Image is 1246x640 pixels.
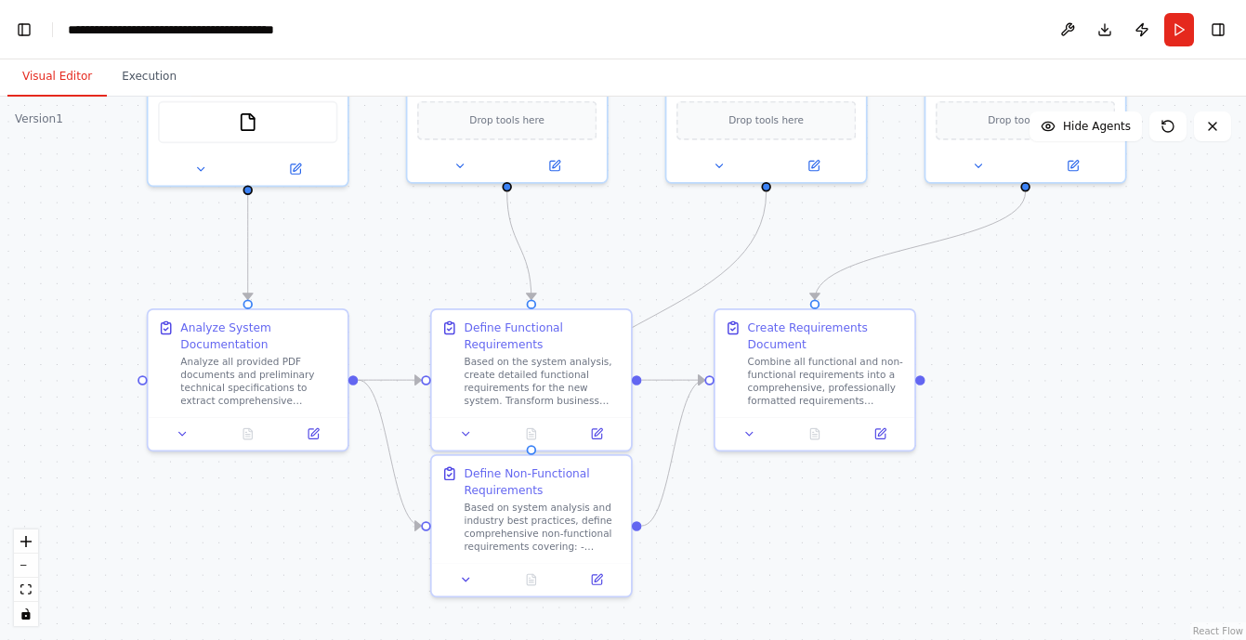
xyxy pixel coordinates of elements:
[14,602,38,626] button: toggle interactivity
[569,570,624,590] button: Open in side panel
[1205,17,1231,43] button: Hide right sidebar
[852,424,908,444] button: Open in side panel
[147,308,349,451] div: Analyze System DocumentationAnalyze all provided PDF documents and preliminary technical specific...
[641,372,704,533] g: Edge from cb60c0e4-d1dd-4789-8b6f-ef337e7c6309 to a90e1c6b-3d69-4819-8ede-3bce700900ed
[14,529,38,554] button: zoom in
[464,356,621,408] div: Based on the system analysis, create detailed functional requirements for the new system. Transfo...
[240,195,256,299] g: Edge from d296d60d-dc4b-4ff5-821a-9658c9fe4bda to 9b2c6852-f837-42cd-a527-1e97216f9a03
[464,320,621,352] div: Define Functional Requirements
[14,578,38,602] button: fit view
[358,372,421,533] g: Edge from 9b2c6852-f837-42cd-a527-1e97216f9a03 to cb60c0e4-d1dd-4789-8b6f-ef337e7c6309
[430,454,633,597] div: Define Non-Functional RequirementsBased on system analysis and industry best practices, define co...
[14,529,38,626] div: React Flow controls
[464,465,621,498] div: Define Non-Functional Requirements
[499,191,540,299] g: Edge from 14bfbc5e-74f4-4867-946b-d9b0c7214052 to 5868e5f2-544f-458a-b3c7-78cfe9fbd6b1
[780,424,849,444] button: No output available
[714,308,916,451] div: Create Requirements DocumentCombine all functional and non-functional requirements into a compreh...
[748,320,905,352] div: Create Requirements Document
[641,372,704,387] g: Edge from 5868e5f2-544f-458a-b3c7-78cfe9fbd6b1 to a90e1c6b-3d69-4819-8ede-3bce700900ed
[238,112,257,132] img: FileReadTool
[249,160,341,179] button: Open in side panel
[358,372,421,387] g: Edge from 9b2c6852-f837-42cd-a527-1e97216f9a03 to 5868e5f2-544f-458a-b3c7-78cfe9fbd6b1
[464,501,621,553] div: Based on system analysis and industry best practices, define comprehensive non-functional require...
[807,191,1033,299] g: Edge from 1a57881d-bda2-4c12-b032-ddd04f885abe to a90e1c6b-3d69-4819-8ede-3bce700900ed
[1030,111,1142,141] button: Hide Agents
[68,20,274,39] nav: breadcrumb
[728,112,804,128] span: Drop tools here
[569,424,624,444] button: Open in side panel
[180,320,337,352] div: Analyze System Documentation
[469,112,544,128] span: Drop tools here
[1027,156,1119,176] button: Open in side panel
[767,156,859,176] button: Open in side panel
[107,58,191,97] button: Execution
[180,356,337,408] div: Analyze all provided PDF documents and preliminary technical specifications to extract comprehens...
[430,308,633,451] div: Define Functional RequirementsBased on the system analysis, create detailed functional requiremen...
[285,424,341,444] button: Open in side panel
[523,191,774,445] g: Edge from b67d6f80-8e7d-403d-8050-90ac752702d8 to cb60c0e4-d1dd-4789-8b6f-ef337e7c6309
[1193,626,1243,636] a: React Flow attribution
[11,17,37,43] button: Hide left sidebar
[988,112,1063,128] span: Drop tools here
[214,424,282,444] button: No output available
[15,111,63,126] div: Version 1
[508,156,600,176] button: Open in side panel
[14,554,38,578] button: zoom out
[497,570,566,590] button: No output available
[748,356,905,408] div: Combine all functional and non-functional requirements into a comprehensive, professionally forma...
[1063,119,1131,134] span: Hide Agents
[497,424,566,444] button: No output available
[7,58,107,97] button: Visual Editor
